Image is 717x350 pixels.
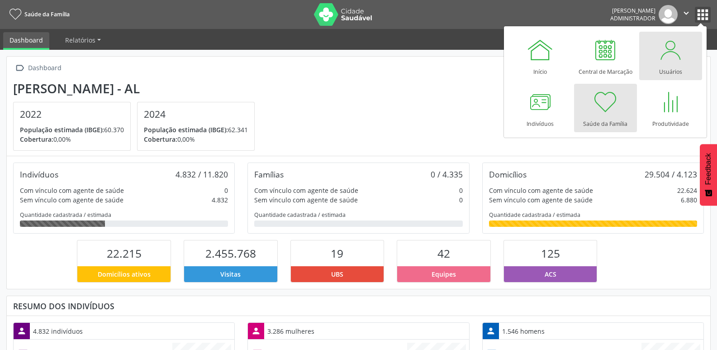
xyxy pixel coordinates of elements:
div: Famílias [254,169,284,179]
button:  [678,5,695,24]
i:  [681,8,691,18]
div: Indivíduos [20,169,58,179]
img: img [659,5,678,24]
span: População estimada (IBGE): [20,125,104,134]
div: 22.624 [677,186,697,195]
i: person [251,326,261,336]
div: Resumo dos indivíduos [13,301,704,311]
h4: 2022 [20,109,124,120]
a: Indivíduos [509,84,572,132]
div: Quantidade cadastrada / estimada [20,211,228,219]
div: 4.832 indivíduos [30,323,86,339]
div: 0 [224,186,228,195]
span: Equipes [432,269,456,279]
span: 42 [437,246,450,261]
div: 29.504 / 4.123 [645,169,697,179]
i: person [486,326,496,336]
div: Domicílios [489,169,527,179]
span: Administrador [610,14,655,22]
span: Relatórios [65,36,95,44]
a: Central de Marcação [574,32,637,80]
div: Com vínculo com agente de saúde [20,186,124,195]
div: Quantidade cadastrada / estimada [489,211,697,219]
a: Relatórios [59,32,107,48]
div: 6.880 [681,195,697,205]
span: 19 [331,246,343,261]
a: Produtividade [639,84,702,132]
span: UBS [331,269,343,279]
span: Feedback [704,153,712,185]
a: Usuários [639,32,702,80]
button: apps [695,7,711,23]
div: Dashboard [26,62,63,75]
a: Saúde da Família [6,7,70,22]
span: Saúde da Família [24,10,70,18]
div: Com vínculo com agente de saúde [254,186,358,195]
div: 1.546 homens [499,323,548,339]
span: 2.455.768 [205,246,256,261]
div: Com vínculo com agente de saúde [489,186,593,195]
a: Saúde da Família [574,84,637,132]
p: 62.341 [144,125,248,134]
span: População estimada (IBGE): [144,125,228,134]
i:  [13,62,26,75]
div: Quantidade cadastrada / estimada [254,211,462,219]
p: 60.370 [20,125,124,134]
div: 0 [459,195,463,205]
a:  Dashboard [13,62,63,75]
span: Cobertura: [20,135,53,144]
p: 0,00% [20,134,124,144]
div: 0 [459,186,463,195]
div: Sem vínculo com agente de saúde [254,195,358,205]
div: 4.832 / 11.820 [176,169,228,179]
span: 125 [541,246,560,261]
span: Visitas [220,269,241,279]
span: 22.215 [107,246,142,261]
div: [PERSON_NAME] - AL [13,81,261,96]
div: Sem vínculo com agente de saúde [489,195,593,205]
span: Cobertura: [144,135,177,144]
div: [PERSON_NAME] [610,7,655,14]
div: Sem vínculo com agente de saúde [20,195,123,205]
span: Domicílios ativos [98,269,151,279]
button: Feedback - Mostrar pesquisa [700,144,717,206]
a: Dashboard [3,32,49,50]
p: 0,00% [144,134,248,144]
h4: 2024 [144,109,248,120]
div: 3.286 mulheres [264,323,318,339]
a: Início [509,32,572,80]
span: ACS [545,269,556,279]
div: 0 / 4.335 [431,169,463,179]
div: 4.832 [212,195,228,205]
